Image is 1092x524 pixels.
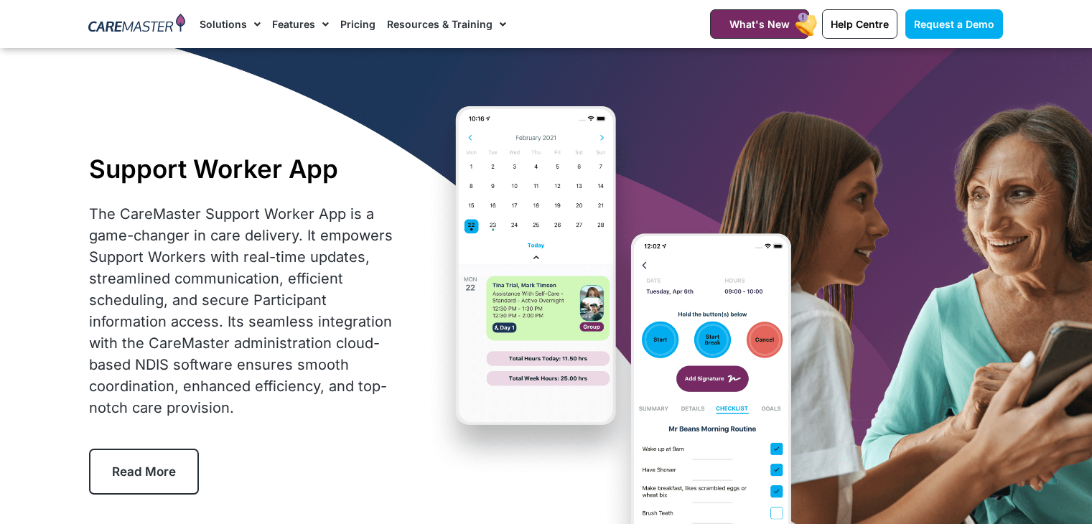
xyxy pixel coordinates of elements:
[88,14,185,35] img: CareMaster Logo
[905,9,1003,39] a: Request a Demo
[89,449,199,495] a: Read More
[710,9,809,39] a: What's New
[822,9,897,39] a: Help Centre
[89,154,400,184] h1: Support Worker App
[112,464,176,479] span: Read More
[914,18,994,30] span: Request a Demo
[89,203,400,418] div: The CareMaster Support Worker App is a game-changer in care delivery. It empowers Support Workers...
[729,18,790,30] span: What's New
[831,18,889,30] span: Help Centre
